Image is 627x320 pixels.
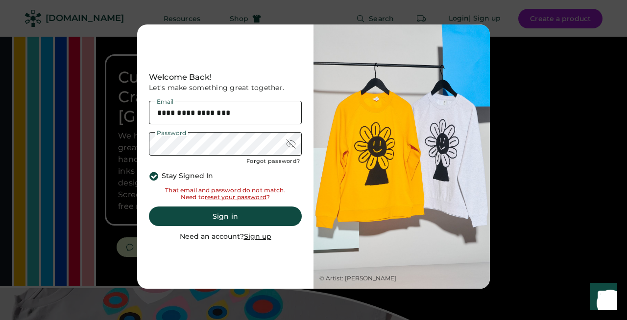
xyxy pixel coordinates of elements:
[162,171,213,181] div: Stay Signed In
[149,83,302,93] div: Let's make something great together.
[580,276,623,318] iframe: Front Chat
[319,274,396,283] div: © Artist: [PERSON_NAME]
[313,24,490,289] img: Web-Rendered_Studio-51sRGB.jpg
[244,232,271,241] u: Sign up
[155,130,188,136] div: Password
[149,206,302,226] button: Sign in
[155,99,175,105] div: Email
[149,71,302,83] div: Welcome Back!
[246,158,300,165] div: Forgot password?
[205,193,266,201] u: reset your password
[149,187,302,201] div: That email and password do not match. Need to ?
[180,232,271,242] div: Need an account?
